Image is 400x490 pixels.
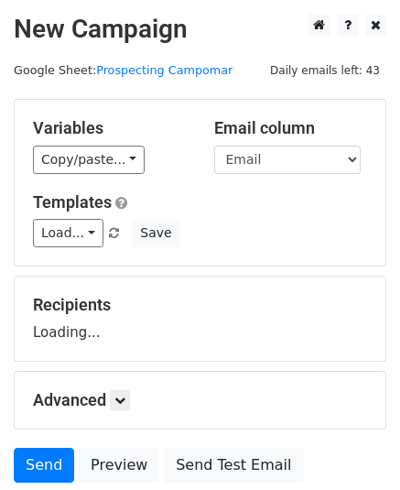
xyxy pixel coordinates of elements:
[132,219,179,247] button: Save
[14,63,232,77] small: Google Sheet:
[264,63,386,77] a: Daily emails left: 43
[264,60,386,81] span: Daily emails left: 43
[33,118,187,138] h5: Variables
[96,63,232,77] a: Prospecting Campomar
[14,14,386,45] h2: New Campaign
[214,118,368,138] h5: Email column
[33,146,145,174] a: Copy/paste...
[33,295,367,343] div: Loading...
[33,390,367,410] h5: Advanced
[164,448,303,483] a: Send Test Email
[79,448,159,483] a: Preview
[33,295,367,315] h5: Recipients
[33,192,112,212] a: Templates
[33,219,103,247] a: Load...
[14,448,74,483] a: Send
